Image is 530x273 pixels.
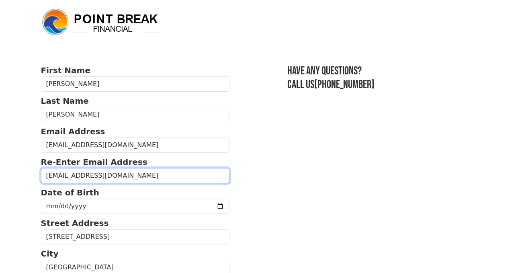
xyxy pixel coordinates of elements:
[41,157,147,167] strong: Re-Enter Email Address
[41,218,109,228] strong: Street Address
[41,127,105,136] strong: Email Address
[41,107,230,122] input: Last Name
[41,96,89,106] strong: Last Name
[41,8,162,37] img: logo.png
[41,66,90,75] strong: First Name
[287,64,489,78] h3: Have any questions?
[41,229,230,244] input: Street Address
[41,76,230,92] input: First Name
[41,138,230,153] input: Email Address
[41,188,99,197] strong: Date of Birth
[287,78,489,92] h3: Call us
[41,168,230,183] input: Re-Enter Email Address
[314,78,374,91] a: [PHONE_NUMBER]
[41,249,59,259] strong: City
